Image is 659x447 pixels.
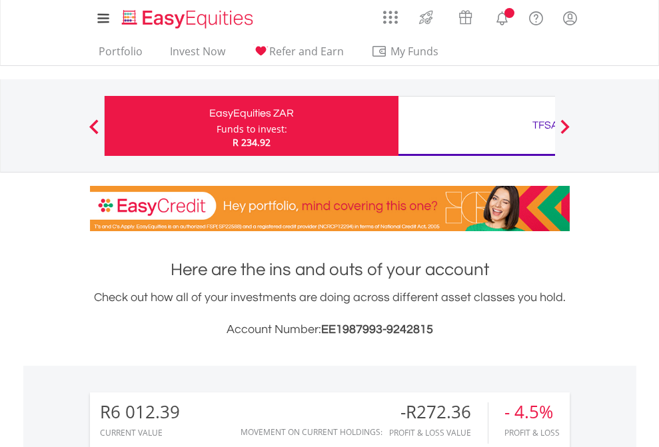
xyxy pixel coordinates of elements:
div: - 4.5% [504,402,560,422]
a: Invest Now [165,45,231,65]
h1: Here are the ins and outs of your account [90,258,570,282]
div: Profit & Loss Value [389,428,488,437]
div: Profit & Loss [504,428,560,437]
a: My Profile [553,3,587,33]
span: Refer and Earn [269,44,344,59]
a: Refer and Earn [247,45,349,65]
div: Funds to invest: [217,123,287,136]
div: Check out how all of your investments are doing across different asset classes you hold. [90,288,570,339]
span: R 234.92 [233,136,271,149]
div: R6 012.39 [100,402,180,422]
h3: Account Number: [90,320,570,339]
img: thrive-v2.svg [415,7,437,28]
div: Movement on Current Holdings: [241,428,382,436]
a: Vouchers [446,3,485,28]
img: EasyEquities_Logo.png [119,8,259,30]
img: grid-menu-icon.svg [383,10,398,25]
a: Notifications [485,3,519,30]
img: vouchers-v2.svg [454,7,476,28]
span: My Funds [371,43,458,60]
a: AppsGrid [374,3,406,25]
img: EasyCredit Promotion Banner [90,186,570,231]
button: Previous [81,126,107,139]
div: CURRENT VALUE [100,428,180,437]
span: EE1987993-9242815 [321,323,433,336]
a: Portfolio [93,45,148,65]
div: EasyEquities ZAR [113,104,390,123]
a: Home page [117,3,259,30]
a: FAQ's and Support [519,3,553,30]
button: Next [552,126,578,139]
div: -R272.36 [389,402,488,422]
